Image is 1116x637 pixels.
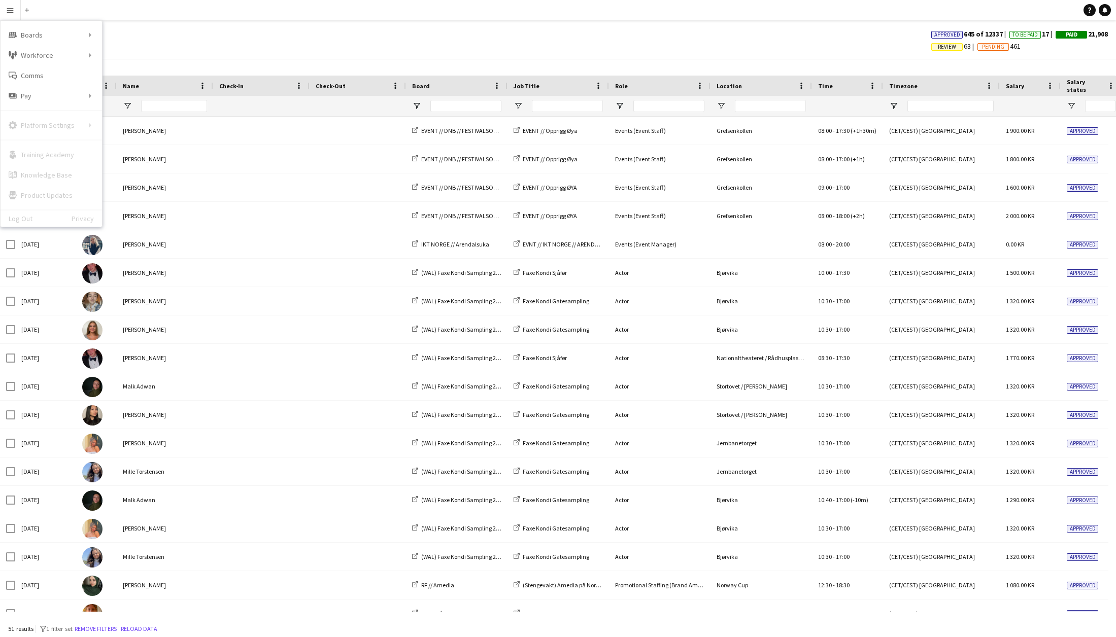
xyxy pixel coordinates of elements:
[82,462,103,482] img: Mille Torstensen
[609,372,711,400] div: Actor
[851,212,865,220] span: (+2h)
[1067,383,1098,391] span: Approved
[15,344,76,372] div: [DATE]
[615,82,628,90] span: Role
[117,259,213,287] div: [PERSON_NAME]
[523,524,589,532] span: Faxe Kondi Gatesampling
[836,240,850,248] span: 20:00
[514,581,618,589] a: (Stengevakt) Amedia på Norway Cup
[609,202,711,230] div: Events (Event Staff)
[82,604,103,624] img: Ulrik Kaland
[818,326,832,333] span: 10:30
[836,439,850,447] span: 17:00
[514,155,578,163] a: EVENT // Opprigg Øya
[883,372,1000,400] div: (CET/CEST) [GEOGRAPHIC_DATA]
[1067,468,1098,476] span: Approved
[711,145,812,173] div: Grefsenkollen
[1006,269,1034,276] span: 1 500.00 KR
[836,326,850,333] span: 17:00
[633,100,704,112] input: Role Filter Input
[514,127,578,134] a: EVENT // Opprigg Øya
[82,490,103,511] img: Malk Adwan
[883,571,1000,599] div: (CET/CEST) [GEOGRAPHIC_DATA]
[833,553,835,560] span: -
[818,184,832,191] span: 09:00
[523,127,578,134] span: EVENT // Opprigg Øya
[1,215,32,223] a: Log Out
[889,101,898,111] button: Open Filter Menu
[421,184,522,191] span: EVENT // DNB // FESTIVALSOMMER 2025
[523,411,589,418] span: Faxe Kondi Gatesampling
[851,496,868,504] span: (-10m)
[82,263,103,284] img: Birk Eeg
[1085,100,1115,112] input: Salary status Filter Input
[82,320,103,340] img: Selma Finne
[123,101,132,111] button: Open Filter Menu
[1066,31,1077,38] span: Paid
[1067,411,1098,419] span: Approved
[15,315,76,343] div: [DATE]
[818,155,832,163] span: 08:00
[833,155,835,163] span: -
[883,599,1000,627] div: (CET/CEST) [GEOGRAPHIC_DATA]
[609,117,711,145] div: Events (Event Staff)
[1006,411,1034,418] span: 1 320.00 KR
[818,496,832,504] span: 10:40
[15,543,76,571] div: [DATE]
[117,117,213,145] div: [PERSON_NAME]
[711,117,812,145] div: Grefsenkollen
[883,514,1000,542] div: (CET/CEST) [GEOGRAPHIC_DATA]
[523,610,543,617] span: Div jobb
[1006,184,1034,191] span: 1 600.00 KR
[609,599,711,627] div: Actor
[523,581,618,589] span: (Stengevakt) Amedia på Norway Cup
[883,117,1000,145] div: (CET/CEST) [GEOGRAPHIC_DATA]
[15,457,76,485] div: [DATE]
[1006,354,1034,362] span: 1 770.00 KR
[15,571,76,599] div: [DATE]
[836,127,850,134] span: 17:30
[883,173,1000,201] div: (CET/CEST) [GEOGRAPHIC_DATA]
[931,29,1009,39] span: 645 of 12337
[836,212,850,220] span: 18:00
[15,599,76,627] div: [DATE]
[883,486,1000,514] div: (CET/CEST) [GEOGRAPHIC_DATA]
[711,372,812,400] div: Stortovet / [PERSON_NAME]
[836,496,850,504] span: 17:00
[609,401,711,429] div: Actor
[117,514,213,542] div: [PERSON_NAME]
[421,382,505,390] span: (WAL) Faxe Kondi Sampling 2025
[82,292,103,312] img: Alexander Lien
[1006,155,1034,163] span: 1 800.00 KR
[836,269,850,276] span: 17:30
[931,42,977,51] span: 63
[514,411,589,418] a: Faxe Kondi Gatesampling
[412,101,421,111] button: Open Filter Menu
[1006,439,1034,447] span: 1 320.00 KR
[833,496,835,504] span: -
[883,259,1000,287] div: (CET/CEST) [GEOGRAPHIC_DATA]
[15,514,76,542] div: [DATE]
[982,44,1004,50] span: Pending
[818,240,832,248] span: 08:00
[711,457,812,485] div: Jernbanetorget
[523,354,567,362] span: Faxe Kondi Sjåfør
[1006,326,1034,333] span: 1 320.00 KR
[412,524,505,532] a: (WAL) Faxe Kondi Sampling 2025
[117,457,213,485] div: Mille Torstensen
[82,519,103,539] img: Hannah Ludivia Rotbæk Meling
[711,514,812,542] div: Bjørvika
[833,240,835,248] span: -
[711,202,812,230] div: Grefsenkollen
[523,553,589,560] span: Faxe Kondi Gatesampling
[421,354,505,362] span: (WAL) Faxe Kondi Sampling 2025
[1009,29,1056,39] span: 17
[1006,382,1034,390] span: 1 320.00 KR
[514,240,661,248] a: EVNT // IKT NORGE // ARENDALSUKA // SCENE-MESTER
[609,173,711,201] div: Events (Event Staff)
[15,259,76,287] div: [DATE]
[836,354,850,362] span: 17:30
[412,326,505,333] a: (WAL) Faxe Kondi Sampling 2025
[711,259,812,287] div: Bjørvika
[117,486,213,514] div: Malk Adwan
